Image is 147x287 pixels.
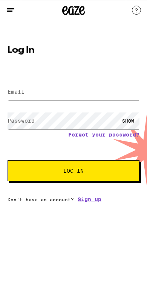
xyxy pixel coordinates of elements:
[8,160,139,181] button: Log In
[117,112,139,129] div: SHOW
[8,46,139,55] h1: Log In
[8,89,24,95] label: Email
[63,168,84,173] span: Log In
[8,196,139,202] div: Don't have an account?
[68,132,139,138] a: Forgot your password?
[8,118,35,124] label: Password
[8,84,139,100] input: Email
[78,196,101,202] a: Sign up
